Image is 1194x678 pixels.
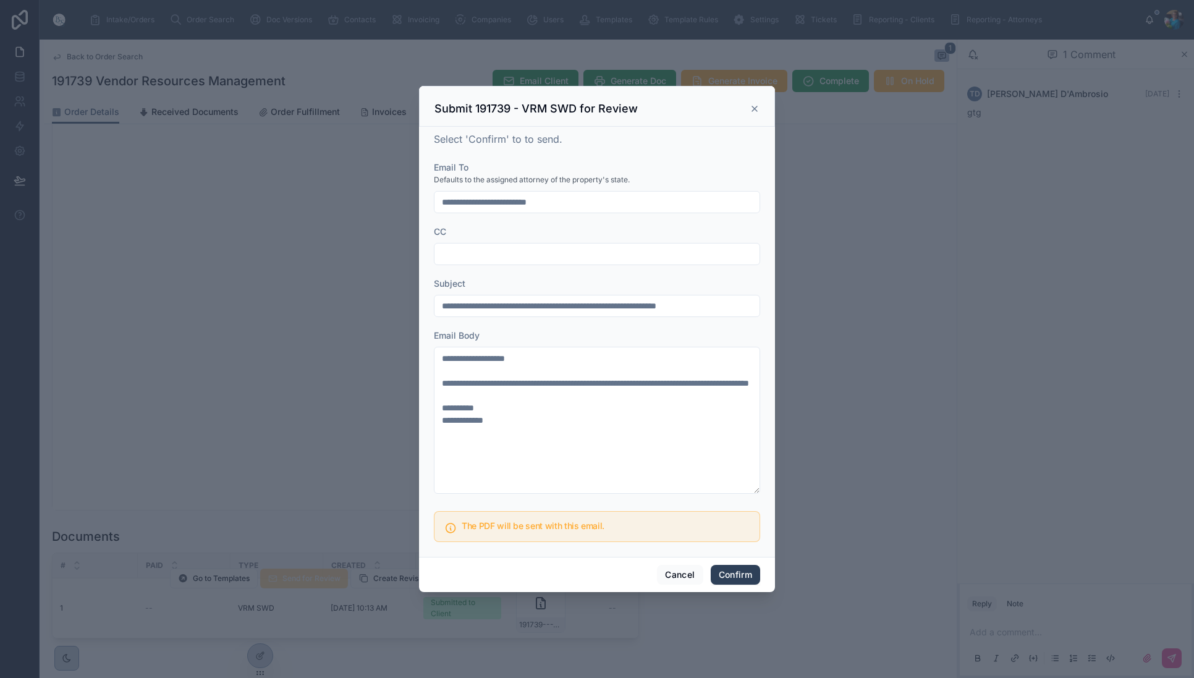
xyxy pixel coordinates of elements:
[657,565,703,585] button: Cancel
[434,175,630,185] span: Defaults to the assigned attorney of the property's state.
[434,133,562,145] span: Select 'Confirm' to to send.
[434,330,480,341] span: Email Body
[434,101,638,116] h3: Submit 191739 - VRM SWD for Review
[711,565,760,585] button: Confirm
[462,522,750,530] h5: The PDF will be sent with this email.
[434,162,468,172] span: Email To
[434,226,446,237] span: CC
[434,278,465,289] span: Subject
